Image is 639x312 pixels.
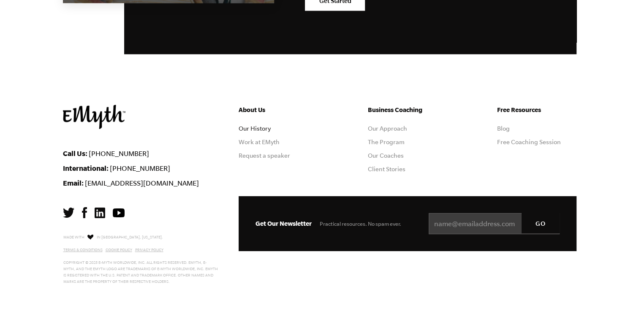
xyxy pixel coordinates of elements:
[320,221,401,227] span: Practical resources. No spam ever.
[63,208,74,218] img: Twitter
[368,105,447,115] h5: Business Coaching
[106,248,132,252] a: Cookie Policy
[63,233,218,285] p: Made with in [GEOGRAPHIC_DATA], [US_STATE]. Copyright © 2025 E-Myth Worldwide, Inc. All rights re...
[239,139,280,145] a: Work at EMyth
[63,164,109,172] strong: International:
[113,208,125,217] img: YouTube
[63,179,84,187] strong: Email:
[368,166,405,172] a: Client Stories
[368,139,405,145] a: The Program
[63,248,103,252] a: Terms & Conditions
[239,105,318,115] h5: About Us
[522,213,560,233] input: GO
[368,125,407,132] a: Our Approach
[429,213,560,234] input: name@emailaddress.com
[82,207,87,218] img: Facebook
[256,220,312,227] span: Get Our Newsletter
[87,234,93,240] img: Love
[85,179,199,187] a: [EMAIL_ADDRESS][DOMAIN_NAME]
[368,152,404,159] a: Our Coaches
[239,152,290,159] a: Request a speaker
[95,208,105,218] img: LinkedIn
[63,105,125,129] img: EMyth
[497,125,510,132] a: Blog
[135,248,163,252] a: Privacy Policy
[110,164,170,172] a: [PHONE_NUMBER]
[63,149,87,157] strong: Call Us:
[597,271,639,312] iframe: Chat Widget
[89,150,149,157] a: [PHONE_NUMBER]
[497,139,561,145] a: Free Coaching Session
[497,105,576,115] h5: Free Resources
[239,125,271,132] a: Our History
